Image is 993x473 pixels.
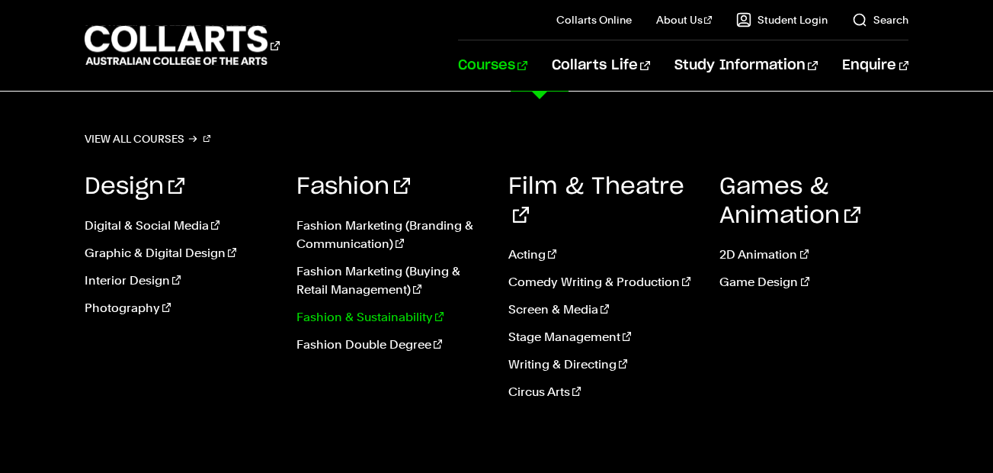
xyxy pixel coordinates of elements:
a: Fashion Marketing (Branding & Communication) [296,217,485,253]
a: Courses [458,40,527,91]
a: Graphic & Digital Design [85,244,274,262]
a: Student Login [736,12,828,27]
a: Fashion Marketing (Buying & Retail Management) [296,262,485,299]
a: Search [852,12,908,27]
a: Digital & Social Media [85,217,274,235]
a: 2D Animation [719,246,908,264]
a: Writing & Directing [508,356,697,374]
a: Collarts Online [556,12,632,27]
a: Interior Design [85,272,274,290]
a: Fashion & Sustainability [296,308,485,327]
a: Circus Arts [508,383,697,401]
a: Design [85,175,184,198]
a: Photography [85,299,274,317]
a: Game Design [719,273,908,291]
a: Fashion [296,175,410,198]
a: Study Information [674,40,818,91]
a: Enquire [842,40,908,91]
a: Screen & Media [508,301,697,319]
a: Fashion Double Degree [296,336,485,354]
div: Go to homepage [85,24,280,67]
a: Film & Theatre [508,175,684,227]
a: Collarts Life [552,40,650,91]
a: Acting [508,246,697,264]
a: Games & Animation [719,175,860,227]
a: Comedy Writing & Production [508,273,697,291]
a: About Us [656,12,713,27]
a: View all courses [85,128,211,150]
a: Stage Management [508,328,697,346]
